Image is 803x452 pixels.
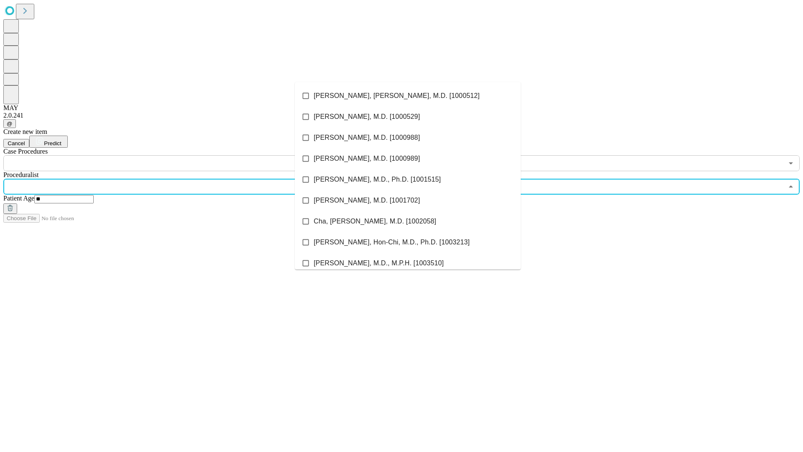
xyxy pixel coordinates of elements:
[8,140,25,146] span: Cancel
[314,237,470,247] span: [PERSON_NAME], Hon-Chi, M.D., Ph.D. [1003213]
[314,154,420,164] span: [PERSON_NAME], M.D. [1000989]
[3,104,800,112] div: MAY
[29,136,68,148] button: Predict
[785,157,797,169] button: Open
[314,175,441,185] span: [PERSON_NAME], M.D., Ph.D. [1001515]
[44,140,61,146] span: Predict
[3,128,47,135] span: Create new item
[3,112,800,119] div: 2.0.241
[314,195,420,205] span: [PERSON_NAME], M.D. [1001702]
[314,258,444,268] span: [PERSON_NAME], M.D., M.P.H. [1003510]
[785,181,797,193] button: Close
[314,133,420,143] span: [PERSON_NAME], M.D. [1000988]
[3,119,16,128] button: @
[314,91,480,101] span: [PERSON_NAME], [PERSON_NAME], M.D. [1000512]
[3,139,29,148] button: Cancel
[3,195,34,202] span: Patient Age
[314,216,436,226] span: Cha, [PERSON_NAME], M.D. [1002058]
[314,112,420,122] span: [PERSON_NAME], M.D. [1000529]
[3,171,38,178] span: Proceduralist
[7,121,13,127] span: @
[3,148,48,155] span: Scheduled Procedure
